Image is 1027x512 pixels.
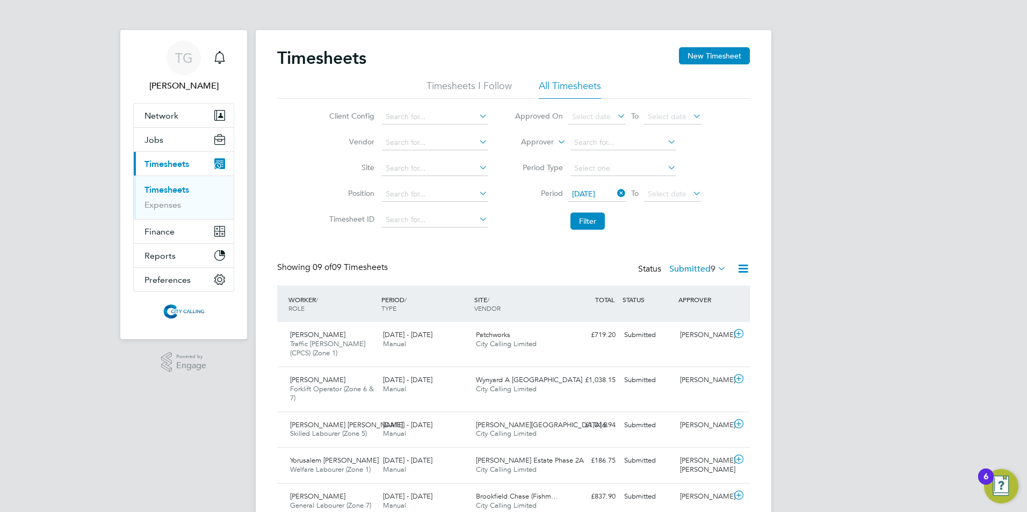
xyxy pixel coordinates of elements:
[476,375,582,384] span: Wynyard A [GEOGRAPHIC_DATA]
[620,371,676,389] div: Submitted
[290,339,365,357] span: Traffic [PERSON_NAME] (CPCS) (Zone 1)
[676,290,732,309] div: APPROVER
[383,384,406,393] span: Manual
[277,262,390,273] div: Showing
[476,465,537,474] span: City Calling Limited
[134,152,234,175] button: Timesheets
[134,220,234,243] button: Finance
[383,420,432,429] span: [DATE] - [DATE]
[379,290,472,318] div: PERIOD
[620,452,676,470] div: Submitted
[382,213,488,228] input: Search for...
[161,303,207,320] img: citycalling-logo-retina.png
[572,112,611,121] span: Select date
[476,456,584,465] span: [PERSON_NAME] Estate Phase 2A
[564,371,620,389] div: £1,038.15
[595,295,614,304] span: TOTAL
[383,330,432,339] span: [DATE] - [DATE]
[620,488,676,506] div: Submitted
[426,79,512,99] li: Timesheets I Follow
[676,326,732,344] div: [PERSON_NAME]
[326,111,374,121] label: Client Config
[133,41,234,92] a: TG[PERSON_NAME]
[326,214,374,224] label: Timesheet ID
[382,187,488,202] input: Search for...
[572,189,595,199] span: [DATE]
[648,112,686,121] span: Select date
[564,416,620,434] div: £1,016.94
[382,135,488,150] input: Search for...
[476,339,537,348] span: City Calling Limited
[628,186,642,200] span: To
[638,262,728,277] div: Status
[383,429,406,438] span: Manual
[383,501,406,510] span: Manual
[404,295,407,304] span: /
[326,137,374,147] label: Vendor
[383,456,432,465] span: [DATE] - [DATE]
[133,303,234,320] a: Go to home page
[144,135,163,145] span: Jobs
[564,326,620,344] div: £719.20
[472,290,565,318] div: SITE
[290,384,374,403] span: Forklift Operator (Zone 6 & 7)
[676,371,732,389] div: [PERSON_NAME]
[144,159,189,169] span: Timesheets
[476,492,558,501] span: Brookfield Chase (Fishm…
[382,161,488,176] input: Search for...
[290,492,345,501] span: [PERSON_NAME]
[134,175,234,219] div: Timesheets
[476,330,510,339] span: Patchworks
[669,264,726,274] label: Submitted
[316,295,318,304] span: /
[676,452,732,479] div: [PERSON_NAME] [PERSON_NAME]
[984,469,1018,503] button: Open Resource Center, 6 new notifications
[474,304,501,312] span: VENDOR
[144,226,175,237] span: Finance
[570,135,676,150] input: Search for...
[383,339,406,348] span: Manual
[620,290,676,309] div: STATUS
[383,375,432,384] span: [DATE] - [DATE]
[120,30,247,339] nav: Main navigation
[134,268,234,291] button: Preferences
[313,262,332,273] span: 09 of
[679,47,750,64] button: New Timesheet
[676,416,732,434] div: [PERSON_NAME]
[144,185,189,195] a: Timesheets
[176,352,206,361] span: Powered by
[983,477,988,491] div: 6
[134,128,234,151] button: Jobs
[290,420,403,429] span: [PERSON_NAME] [PERSON_NAME]
[382,109,488,125] input: Search for...
[313,262,388,273] span: 09 Timesheets
[381,304,396,312] span: TYPE
[144,275,191,285] span: Preferences
[290,465,371,474] span: Welfare Labourer (Zone 1)
[383,492,432,501] span: [DATE] - [DATE]
[515,111,563,121] label: Approved On
[290,456,379,465] span: Yorusalem [PERSON_NAME]
[175,51,193,65] span: TG
[277,47,366,69] h2: Timesheets
[564,488,620,506] div: £837.90
[476,429,537,438] span: City Calling Limited
[176,361,206,370] span: Engage
[133,79,234,92] span: Toby Gibbs
[134,104,234,127] button: Network
[383,465,406,474] span: Manual
[161,352,207,372] a: Powered byEngage
[476,501,537,510] span: City Calling Limited
[326,163,374,172] label: Site
[676,488,732,506] div: [PERSON_NAME]
[326,188,374,198] label: Position
[711,264,715,274] span: 9
[134,244,234,267] button: Reports
[290,501,371,510] span: General Labourer (Zone 7)
[290,330,345,339] span: [PERSON_NAME]
[570,161,676,176] input: Select one
[476,420,607,429] span: [PERSON_NAME][GEOGRAPHIC_DATA] 8
[620,416,676,434] div: Submitted
[505,137,554,148] label: Approver
[476,384,537,393] span: City Calling Limited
